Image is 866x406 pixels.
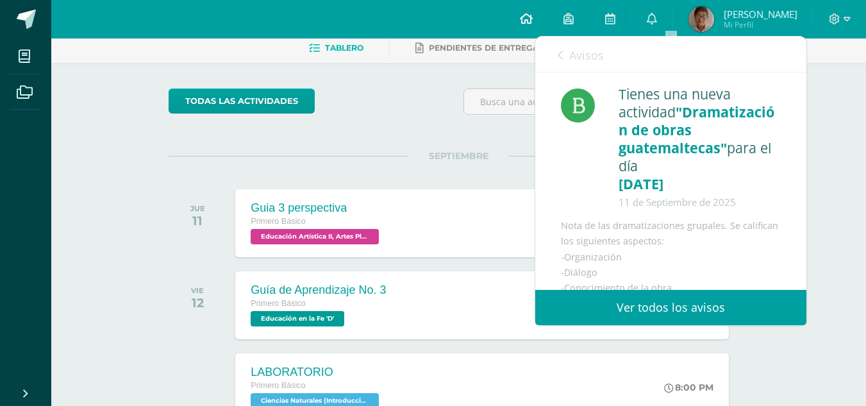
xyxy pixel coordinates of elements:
[251,217,305,226] span: Primero Básico
[619,103,774,157] span: "Dramatización de obras guatemaltecas"
[190,213,205,228] div: 11
[619,85,781,212] div: Tienes una nueva actividad para el día
[429,43,538,53] span: Pendientes de entrega
[724,19,797,30] span: Mi Perfil
[688,6,714,32] img: 64dcc7b25693806399db2fba3b98ee94.png
[408,150,509,162] span: SEPTIEMBRE
[251,366,382,379] div: LABORATORIO
[251,299,305,308] span: Primero Básico
[619,193,781,211] div: 11 de Septiembre de 2025
[561,218,781,312] div: Nota de las dramatizaciones grupales. Se califican los siguientes aspectos: -Organización -Diálog...
[190,204,205,213] div: JUE
[191,286,204,295] div: VIE
[251,381,305,390] span: Primero Básico
[169,89,315,114] a: todas las Actividades
[569,47,604,63] span: Avisos
[309,38,363,58] a: Tablero
[251,283,386,297] div: Guía de Aprendizaje No. 3
[251,311,344,326] span: Educación en la Fe 'D'
[415,38,538,58] a: Pendientes de entrega
[535,290,806,325] a: Ver todos los avisos
[619,174,663,193] span: [DATE]
[191,295,204,310] div: 12
[325,43,363,53] span: Tablero
[251,229,379,244] span: Educación Artística II, Artes Plásticas 'D'
[251,201,382,215] div: Guia 3 perspectiva
[724,8,797,21] span: [PERSON_NAME]
[664,382,713,393] div: 8:00 PM
[464,89,748,114] input: Busca una actividad próxima aquí...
